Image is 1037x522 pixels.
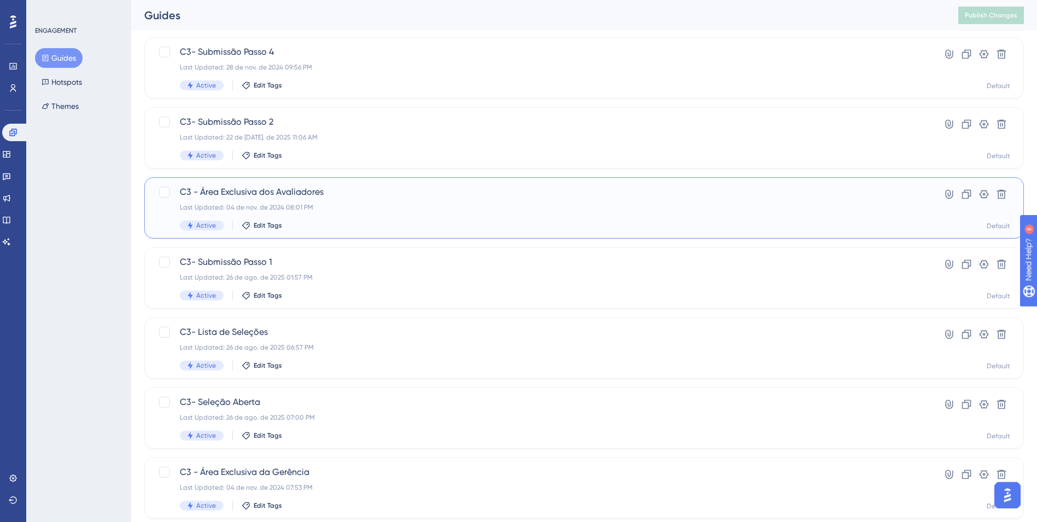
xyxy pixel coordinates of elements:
div: Last Updated: 04 de nov. de 2024 08:01 PM [180,203,901,212]
span: Active [196,431,216,440]
span: Need Help? [26,3,68,16]
div: Default [987,502,1010,511]
button: Edit Tags [242,431,282,440]
span: Active [196,361,216,370]
span: C3 - Área Exclusiva da Gerência [180,466,901,479]
span: C3- Submissão Passo 4 [180,45,901,59]
div: Last Updated: 26 de ago. de 2025 07:00 PM [180,413,901,422]
button: Themes [35,96,85,116]
button: Edit Tags [242,501,282,510]
span: Active [196,81,216,90]
span: Edit Tags [254,291,282,300]
span: Edit Tags [254,501,282,510]
span: Active [196,221,216,230]
div: Last Updated: 22 de [DATE]. de 2025 11:06 AM [180,133,901,142]
button: Publish Changes [958,7,1024,24]
div: Last Updated: 28 de nov. de 2024 09:56 PM [180,63,901,72]
div: Guides [144,8,931,23]
div: Default [987,292,1010,300]
span: C3- Lista de Seleções [180,326,901,339]
div: Last Updated: 04 de nov. de 2024 07:53 PM [180,483,901,492]
button: Edit Tags [242,291,282,300]
iframe: UserGuiding AI Assistant Launcher [991,479,1024,512]
div: Default [987,222,1010,230]
div: Default [987,152,1010,160]
span: Publish Changes [965,11,1017,20]
button: Edit Tags [242,151,282,160]
div: Default [987,362,1010,370]
span: C3 - Área Exclusiva dos Avaliadores [180,185,901,199]
button: Edit Tags [242,361,282,370]
span: Active [196,291,216,300]
span: Edit Tags [254,431,282,440]
button: Hotspots [35,72,89,92]
div: Default [987,82,1010,90]
button: Guides [35,48,83,68]
span: Edit Tags [254,221,282,230]
div: Last Updated: 26 de ago. de 2025 01:57 PM [180,273,901,282]
span: C3- Submissão Passo 1 [180,256,901,269]
span: Active [196,501,216,510]
div: ENGAGEMENT [35,26,77,35]
span: Edit Tags [254,151,282,160]
span: Edit Tags [254,361,282,370]
div: 8 [76,5,79,14]
span: C3- Seleção Aberta [180,396,901,409]
div: Default [987,432,1010,440]
span: Edit Tags [254,81,282,90]
span: Active [196,151,216,160]
div: Last Updated: 26 de ago. de 2025 06:57 PM [180,343,901,352]
button: Edit Tags [242,81,282,90]
span: C3- Submissão Passo 2 [180,115,901,129]
button: Edit Tags [242,221,282,230]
